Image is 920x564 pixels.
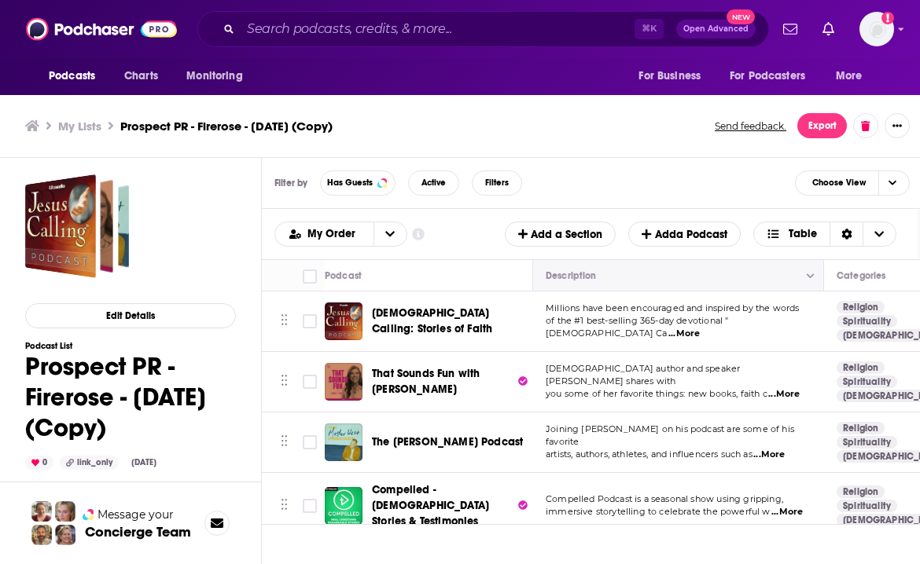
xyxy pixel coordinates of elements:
[279,309,289,333] button: Move
[837,315,897,328] a: Spirituality
[546,493,783,504] span: Compelled Podcast is a seasonal show using gripping,
[274,222,407,247] h2: Choose List sort
[60,456,119,470] div: link_only
[241,16,635,42] input: Search podcasts, credits, & more...
[372,482,528,529] a: Compelled - [DEMOGRAPHIC_DATA] Stories & Testimonies
[485,178,509,187] span: Filters
[279,370,289,394] button: Move
[325,266,362,285] div: Podcast
[327,178,373,187] span: Has Guests
[320,170,396,196] button: Has Guests
[859,12,894,46] img: User Profile
[505,222,616,247] button: Add a Section
[125,456,163,469] div: [DATE]
[546,363,740,386] span: [DEMOGRAPHIC_DATA] author and speaker [PERSON_NAME] shares with
[753,222,897,247] button: Choose View
[546,506,771,517] span: immersive storytelling to celebrate the powerful w
[325,302,362,340] img: Jesus Calling: Stories of Faith
[768,388,800,401] span: ...More
[837,375,897,388] a: Spirituality
[837,422,885,434] a: Religion
[197,11,769,47] div: Search podcasts, credits, & more...
[325,423,362,461] img: The Matthew West Podcast
[801,266,820,285] button: Column Actions
[303,375,317,389] span: Toggle select row
[830,222,863,246] div: Sort Direction
[175,61,263,91] button: open menu
[26,14,177,44] img: Podchaser - Follow, Share and Rate Podcasts
[837,485,885,498] a: Religion
[816,16,841,42] a: Show notifications dropdown
[885,113,910,138] button: Show More Button
[372,306,528,337] a: [DEMOGRAPHIC_DATA] Calling: Stories of Faith
[789,229,817,240] span: Table
[25,174,129,278] a: Prospect PR - Firerose - Sept. 24, 2025 (Copy)
[719,61,828,91] button: open menu
[836,65,863,87] span: More
[635,19,664,39] span: ⌘ K
[325,487,362,525] a: Compelled - Christian Stories & Testimonies
[472,170,522,196] button: Filters
[49,65,95,87] span: Podcasts
[837,361,885,374] a: Religion
[120,119,333,134] h3: Prospect PR - Firerose - [DATE] (Copy)
[683,25,749,33] span: Open Advanced
[676,20,756,38] button: Open AdvancedNew
[627,61,720,91] button: open menu
[374,222,407,246] button: open menu
[372,306,492,335] span: [DEMOGRAPHIC_DATA] Calling: Stories of Faith
[825,61,882,91] button: open menu
[38,61,116,91] button: open menu
[421,178,446,187] span: Active
[124,65,158,87] span: Charts
[795,170,910,196] button: Choose View
[55,501,75,522] img: Jules Profile
[546,449,753,460] span: artists, authors, athletes, and influencers such as
[31,501,52,522] img: Sydney Profile
[372,434,523,450] a: The [PERSON_NAME] Podcast
[628,222,740,247] button: Adda Podcast
[408,170,459,196] button: Active
[325,363,362,401] img: That Sounds Fun with Annie F. Downs
[186,65,242,87] span: Monitoring
[642,228,727,241] span: Add a Podcast
[518,228,602,241] span: Add a Section
[85,524,191,540] h3: Concierge Team
[837,500,897,512] a: Spirituality
[55,525,75,545] img: Barbara Profile
[544,266,809,285] button: Move
[303,314,317,328] span: Toggle select row
[668,328,700,340] span: ...More
[279,430,289,454] button: Move
[31,525,52,545] img: Jon Profile
[303,499,317,513] span: Toggle select row
[279,494,289,518] button: Move
[859,12,894,46] button: Show profile menu
[25,341,236,351] h3: Podcast List
[800,173,878,194] span: Choose View
[777,16,804,42] a: Show notifications dropdown
[730,65,805,87] span: For Podcasters
[58,119,101,134] a: My Lists
[275,229,374,240] button: open menu
[710,119,791,133] button: Send feedback.
[25,456,53,470] div: 0
[753,449,785,461] span: ...More
[546,302,799,313] span: Millions have been encouraged and inspired by the words
[303,435,317,449] span: Toggle select row
[546,423,794,447] span: Joining [PERSON_NAME] on his podcast are some of his favorite
[372,366,528,397] a: That Sounds Fun with [PERSON_NAME]
[638,65,701,87] span: For Business
[372,483,489,528] span: Compelled - [DEMOGRAPHIC_DATA] Stories & Testimonies
[837,301,885,313] a: Religion
[25,303,236,328] button: Edit Details
[372,367,480,396] span: That Sounds Fun with [PERSON_NAME]
[25,351,236,443] h1: Prospect PR - Firerose - [DATE] (Copy)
